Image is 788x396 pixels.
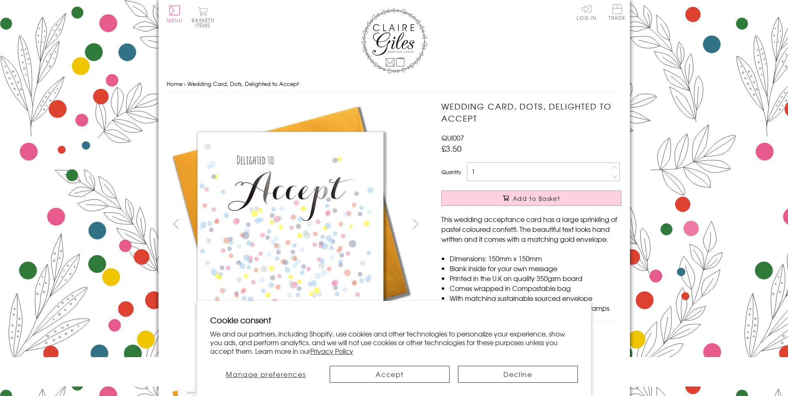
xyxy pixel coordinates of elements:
[458,366,578,383] button: Decline
[441,133,464,143] span: QUI007
[450,263,621,273] li: Blank inside for your own message
[441,168,461,176] label: Quantity
[450,253,621,263] li: Dimensions: 150mm x 150mm
[187,80,299,88] span: Wedding Card, Dots, Delighted to Accept
[195,17,214,29] span: 0 items
[226,369,306,379] span: Manage preferences
[167,76,622,93] nav: breadcrumbs
[167,5,183,23] button: Menu
[406,215,425,233] button: next
[210,366,321,383] button: Manage preferences
[450,273,621,283] li: Printed in the U.K on quality 350gsm board
[210,329,578,355] p: We and our partners, including Shopify, use cookies and other technologies to personalize your ex...
[184,80,186,88] span: ›
[441,100,621,124] h1: Wedding Card, Dots, Delighted to Accept
[441,191,621,206] button: Add to Basket
[361,8,427,74] img: Claire Giles Greetings Cards
[441,214,621,244] p: This wedding acceptance card has a large sprinkling of pastel coloured confetti. The beautiful te...
[310,346,353,356] a: Privacy Policy
[450,283,621,293] li: Comes wrapped in Compostable bag
[167,17,183,24] span: Menu
[441,143,462,154] span: £3.50
[577,4,596,20] a: Log In
[167,215,185,233] button: prev
[608,4,626,22] a: Trade
[513,194,560,203] span: Add to Basket
[210,314,578,326] h2: Cookie consent
[608,4,626,20] span: Trade
[330,366,450,383] button: Accept
[167,100,415,348] img: Wedding Card, Dots, Delighted to Accept
[192,7,214,28] button: Basket0 items
[167,80,182,88] a: Home
[450,293,621,303] li: With matching sustainable sourced envelope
